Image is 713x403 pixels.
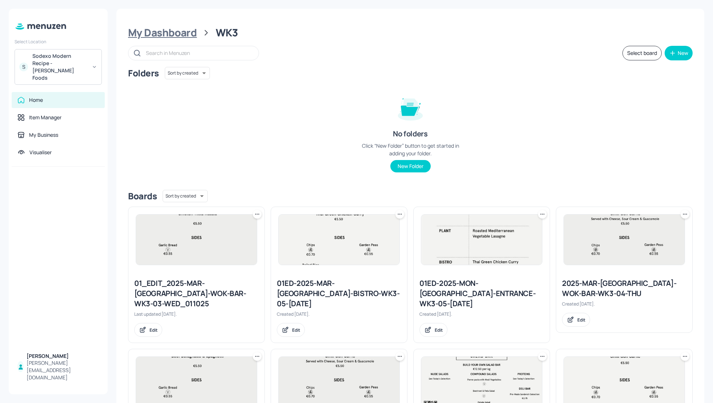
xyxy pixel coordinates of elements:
div: Edit [292,327,300,333]
button: New Folder [390,160,431,172]
div: Created [DATE]. [562,301,686,307]
div: [PERSON_NAME][EMAIL_ADDRESS][DOMAIN_NAME] [27,359,99,381]
div: Click “New Folder” button to get started in adding your folder. [356,142,465,157]
div: Boards [128,190,157,202]
div: Edit [577,317,585,323]
div: Folders [128,67,159,79]
div: Edit [150,327,158,333]
div: 2025-MAR-[GEOGRAPHIC_DATA]-WOK-BAR-WK3-04-THU [562,278,686,299]
div: 01_EDIT_2025-MAR-[GEOGRAPHIC_DATA]-WOK-BAR-WK3-03-WED_011025 [134,278,259,309]
div: My Business [29,131,58,139]
div: S [19,63,28,71]
div: 01ED-2025-MAR-[GEOGRAPHIC_DATA]-BISTRO-WK3-05-[DATE] [277,278,401,309]
div: My Dashboard [128,26,197,39]
img: folder-empty [392,89,429,126]
button: Select board [622,46,662,60]
button: New [665,46,693,60]
div: Sodexo Modern Recipe - [PERSON_NAME] Foods [32,52,87,81]
div: Sort by created [165,66,210,80]
div: 01ED-2025-MON-[GEOGRAPHIC_DATA]-ENTRANCE-WK3-05-[DATE] [419,278,544,309]
div: WK3 [216,26,238,39]
div: Home [29,96,43,104]
img: 2025-10-01-1759317560912l046xm6m9x.jpeg [136,215,257,265]
div: Created [DATE]. [277,311,401,317]
img: 2025-02-28-1740741031743xlroaxzll6.jpeg [421,215,542,265]
img: 2025-04-08-1744121919414n9r7jajpsxa.jpeg [564,215,685,265]
div: Last updated [DATE]. [134,311,259,317]
div: No folders [393,129,427,139]
div: Item Manager [29,114,61,121]
div: Created [DATE]. [419,311,544,317]
div: New [678,51,688,56]
div: Select Location [15,39,102,45]
img: 2025-02-21-1740176197256ggoq8mylj8.jpeg [279,215,399,265]
div: Visualiser [29,149,52,156]
input: Search in Menuzen [146,48,251,58]
div: [PERSON_NAME] [27,352,99,360]
div: Edit [435,327,443,333]
div: Sort by created [163,189,208,203]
